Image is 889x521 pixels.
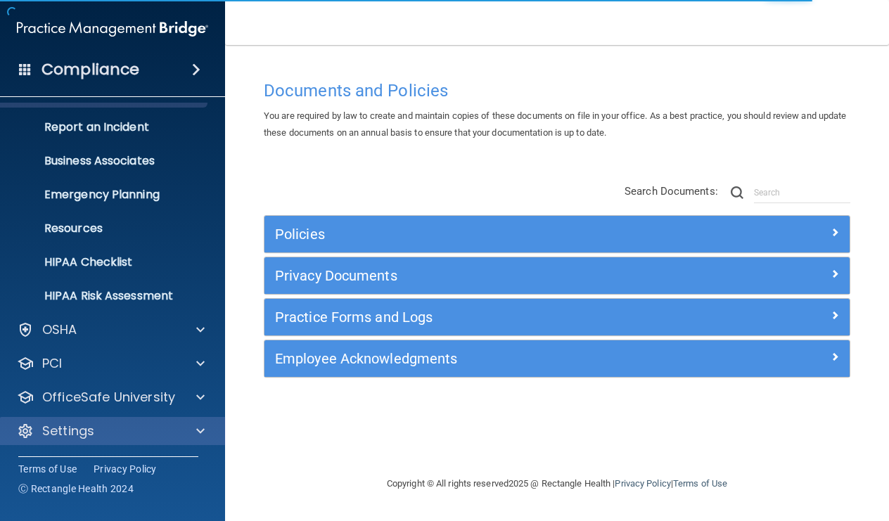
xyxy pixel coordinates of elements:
[264,82,850,100] h4: Documents and Policies
[42,389,175,406] p: OfficeSafe University
[275,306,839,328] a: Practice Forms and Logs
[17,355,205,372] a: PCI
[9,221,201,236] p: Resources
[754,182,850,203] input: Search
[673,478,727,489] a: Terms of Use
[300,461,814,506] div: Copyright © All rights reserved 2025 @ Rectangle Health | |
[731,186,743,199] img: ic-search.3b580494.png
[275,268,693,283] h5: Privacy Documents
[42,423,94,439] p: Settings
[17,423,205,439] a: Settings
[9,120,201,134] p: Report an Incident
[264,110,847,138] span: You are required by law to create and maintain copies of these documents on file in your office. ...
[275,264,839,287] a: Privacy Documents
[625,185,718,198] span: Search Documents:
[18,482,134,496] span: Ⓒ Rectangle Health 2024
[42,321,77,338] p: OSHA
[17,389,205,406] a: OfficeSafe University
[9,255,201,269] p: HIPAA Checklist
[17,321,205,338] a: OSHA
[9,188,201,202] p: Emergency Planning
[9,154,201,168] p: Business Associates
[9,289,201,303] p: HIPAA Risk Assessment
[42,355,62,372] p: PCI
[275,351,693,366] h5: Employee Acknowledgments
[18,462,77,476] a: Terms of Use
[275,309,693,325] h5: Practice Forms and Logs
[275,226,693,242] h5: Policies
[17,15,208,43] img: PMB logo
[41,60,139,79] h4: Compliance
[275,347,839,370] a: Employee Acknowledgments
[615,478,670,489] a: Privacy Policy
[94,462,157,476] a: Privacy Policy
[275,223,839,245] a: Policies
